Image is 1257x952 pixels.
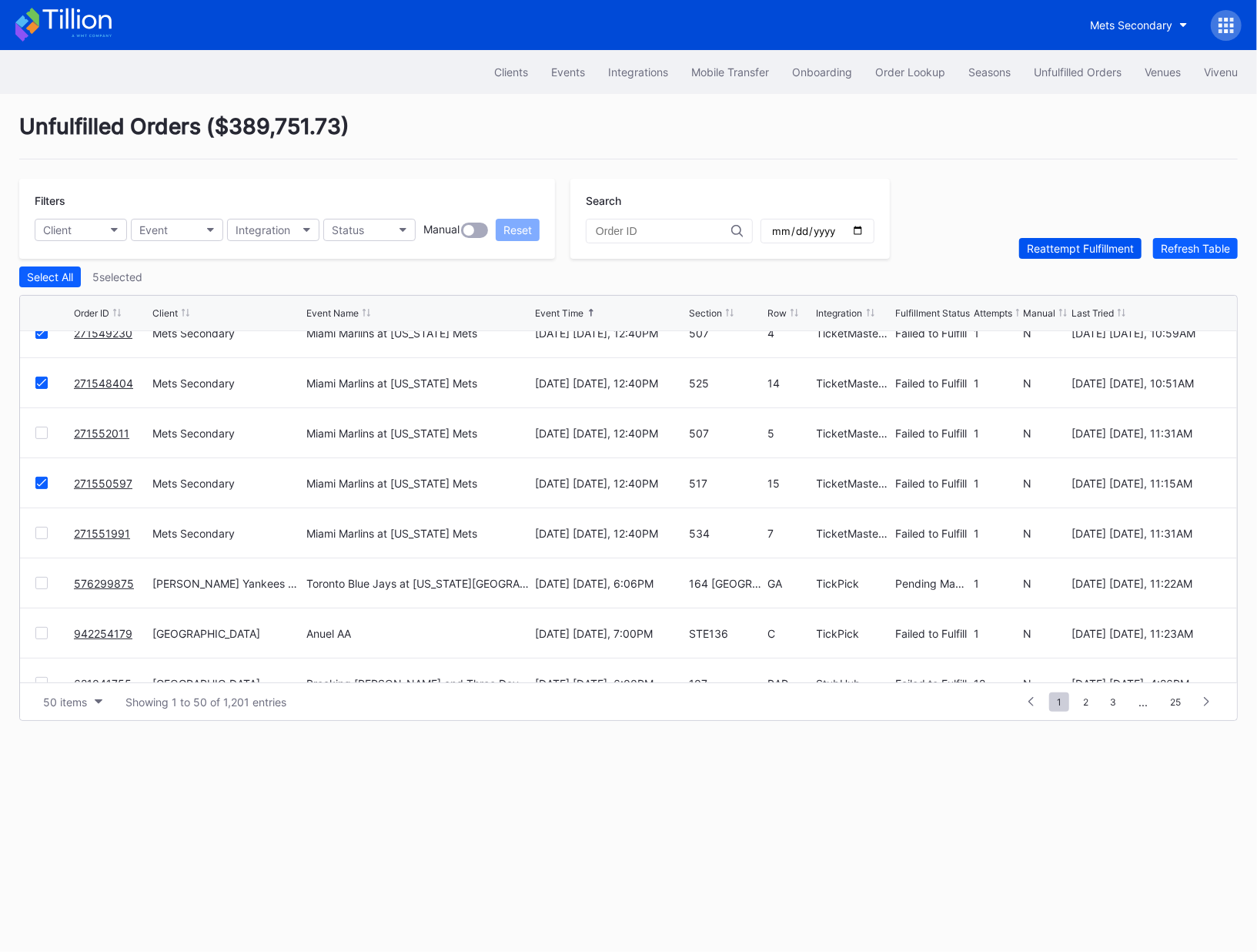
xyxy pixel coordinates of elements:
[74,477,132,490] a: 271550597
[680,58,781,86] a: Mobile Transfer
[895,627,970,640] div: Failed to Fulfill
[974,577,1018,590] div: 1
[306,627,351,640] div: Anuel AA
[152,377,303,390] div: Mets Secondary
[535,327,685,340] div: [DATE] [DATE], 12:40PM
[608,65,668,79] div: Integrations
[1071,307,1114,319] div: Last Tried
[817,677,891,690] div: StubHub
[974,307,1012,319] div: Attempts
[1049,692,1069,712] span: 1
[689,477,764,490] div: 517
[92,270,142,283] div: 5 selected
[1192,58,1249,86] button: Vivenu
[597,58,680,86] button: Integrations
[535,577,685,590] div: [DATE] [DATE], 6:06PM
[152,677,303,690] div: [GEOGRAPHIC_DATA]
[895,477,970,490] div: Failed to Fulfill
[817,577,891,590] div: TickPick
[43,223,72,236] div: Client
[1153,238,1238,259] button: Refresh Table
[125,696,286,709] div: Showing 1 to 50 of 1,201 entries
[483,58,540,86] a: Clients
[227,219,319,241] button: Integration
[767,477,812,490] div: 15
[1071,427,1222,440] div: [DATE] [DATE], 11:31AM
[35,692,110,712] button: 50 items
[43,696,87,709] div: 50 items
[1019,238,1142,259] button: Reattempt Fulfillment
[35,219,127,241] button: Client
[1023,577,1068,590] div: N
[535,677,685,690] div: [DATE] [DATE], 6:00PM
[423,223,460,238] div: Manual
[535,627,685,640] div: [DATE] [DATE], 7:00PM
[767,307,787,319] div: Row
[1022,58,1133,86] a: Unfulfilled Orders
[74,627,132,640] a: 942254179
[691,65,769,79] div: Mobile Transfer
[1023,677,1068,690] div: N
[1023,527,1068,540] div: N
[152,627,303,640] div: [GEOGRAPHIC_DATA]
[767,677,812,690] div: BAR
[323,219,416,241] button: Status
[767,627,812,640] div: C
[974,627,1018,640] div: 1
[1023,627,1068,640] div: N
[817,427,891,440] div: TicketMasterResale
[586,194,874,207] div: Search
[974,527,1018,540] div: 1
[596,225,731,237] input: Order ID
[540,58,597,86] button: Events
[535,477,685,490] div: [DATE] [DATE], 12:40PM
[306,527,477,540] div: Miami Marlins at [US_STATE] Mets
[1071,577,1222,590] div: [DATE] [DATE], 11:22AM
[131,219,223,241] button: Event
[139,223,168,236] div: Event
[767,527,812,540] div: 7
[689,527,764,540] div: 534
[1162,692,1188,712] span: 25
[689,427,764,440] div: 507
[1090,18,1172,32] div: Mets Secondary
[974,677,1018,690] div: 12
[817,377,891,390] div: TicketMasterResale
[1204,65,1238,79] div: Vivenu
[306,377,477,390] div: Miami Marlins at [US_STATE] Mets
[152,307,178,319] div: Client
[689,677,764,690] div: 107
[306,477,477,490] div: Miami Marlins at [US_STATE] Mets
[767,427,812,440] div: 5
[895,307,970,319] div: Fulfillment Status
[535,377,685,390] div: [DATE] [DATE], 12:40PM
[1161,242,1230,255] div: Refresh Table
[895,677,970,690] div: Failed to Fulfill
[817,527,891,540] div: TicketMasterResale
[1145,65,1181,79] div: Venues
[535,427,685,440] div: [DATE] [DATE], 12:40PM
[1023,477,1068,490] div: N
[152,527,303,540] div: Mets Secondary
[535,307,583,319] div: Event Time
[74,327,132,340] a: 271549230
[1071,377,1222,390] div: [DATE] [DATE], 10:51AM
[895,577,970,590] div: Pending Manual
[1071,477,1222,490] div: [DATE] [DATE], 11:15AM
[503,223,532,236] div: Reset
[27,270,73,283] div: Select All
[74,527,130,540] a: 271551991
[864,58,957,86] button: Order Lookup
[152,327,303,340] div: Mets Secondary
[74,427,129,440] a: 271552011
[895,327,970,340] div: Failed to Fulfill
[974,327,1018,340] div: 1
[74,377,133,390] a: 271548404
[1071,527,1222,540] div: [DATE] [DATE], 11:31AM
[236,223,290,236] div: Integration
[74,307,109,319] div: Order ID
